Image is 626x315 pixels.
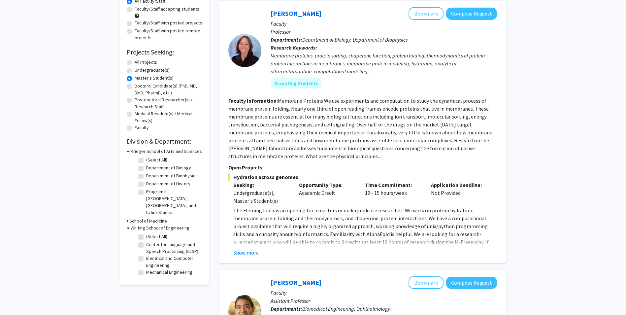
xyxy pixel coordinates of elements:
[127,137,203,145] h2: Division & Department:
[135,75,174,82] label: Master's Student(s)
[271,36,302,43] b: Departments:
[127,48,203,56] h2: Projects Seeking:
[271,9,321,17] a: [PERSON_NAME]
[271,44,317,51] b: Research Keywords:
[271,289,497,297] p: Faculty
[135,110,203,124] label: Medical Resident(s) / Medical Fellow(s)
[135,67,170,74] label: Undergraduate(s)
[426,181,492,205] div: Not Provided
[146,255,201,269] label: Electrical and Computer Engineering
[365,181,421,189] p: Time Commitment:
[360,181,426,205] div: 10 - 15 hours/week
[5,285,28,310] iframe: Chat
[233,181,289,189] p: Seeking:
[146,241,201,255] label: Center for Language and Speech Processing (CLSP)
[146,164,191,171] label: Department of Biology
[446,277,497,289] button: Compose Request to Kunal Parikh
[228,97,492,159] fg-read-more: Membrane Proteins We use experiments and computation to study the dynamical process of membrane p...
[129,218,167,225] h3: School of Medicine
[135,83,203,96] label: Doctoral Candidate(s) (PhD, MD, DMD, PharmD, etc.)
[135,27,203,41] label: Faculty/Staff with posted remote projects
[233,206,497,270] p: The Fleming lab has an opening for a masters or undergraduate researcher. We work on protein hydr...
[271,28,497,36] p: Professor
[271,78,322,88] mat-chip: Accepting Students
[233,189,289,205] div: Undergraduate(s), Master's Student(s)
[302,36,408,43] span: Department of Biology, Department of Biophysics
[228,173,497,181] span: Hydration across genomes
[146,269,192,276] label: Mechanical Engineering
[409,7,444,20] button: Add Karen Fleming to Bookmarks
[271,305,302,312] b: Departments:
[135,6,199,13] label: Faculty/Staff accepting students
[271,20,497,28] p: Faculty
[271,278,321,287] a: [PERSON_NAME]
[271,52,497,75] div: Membrane proteins, protein sorting, chaperone function, protein folding, thermodynamics of protei...
[233,249,259,257] button: Show more
[146,233,167,240] label: (Select All)
[271,297,497,305] p: Assistant Professor
[294,181,360,205] div: Academic Credit
[135,96,203,110] label: Postdoctoral Researcher(s) / Research Staff
[302,305,390,312] span: Biomedical Engineering, Ophthalmology
[228,97,278,104] b: Faculty Information:
[146,188,201,216] label: Program in [GEOGRAPHIC_DATA], [GEOGRAPHIC_DATA], and Latinx Studies
[446,8,497,20] button: Compose Request to Karen Fleming
[409,276,444,289] button: Add Kunal Parikh to Bookmarks
[135,59,157,66] label: All Projects
[135,19,202,26] label: Faculty/Staff with posted projects
[299,181,355,189] p: Opportunity Type:
[131,225,189,231] h3: Whiting School of Engineering
[146,172,198,179] label: Department of Biophysics
[135,124,149,131] label: Faculty
[146,180,190,187] label: Department of History
[146,157,167,163] label: (Select All)
[228,163,497,171] p: Open Projects
[431,181,487,189] p: Application Deadline:
[131,148,202,155] h3: Krieger School of Arts and Sciences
